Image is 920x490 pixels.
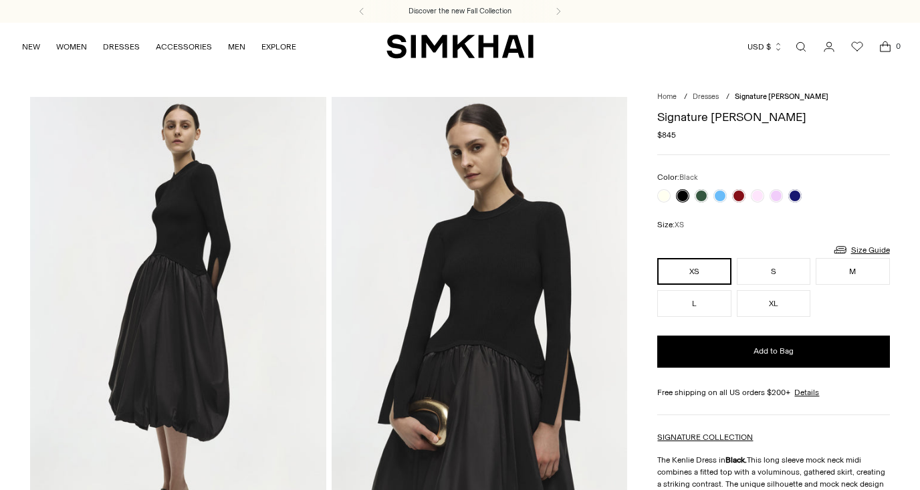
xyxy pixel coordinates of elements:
[657,433,753,442] a: SIGNATURE COLLECTION
[386,33,534,59] a: SIMKHAI
[657,219,684,231] label: Size:
[737,258,810,285] button: S
[684,92,687,103] div: /
[679,173,698,182] span: Black
[794,386,819,398] a: Details
[747,32,783,62] button: USD $
[788,33,814,60] a: Open search modal
[657,258,731,285] button: XS
[22,32,40,62] a: NEW
[657,386,889,398] div: Free shipping on all US orders $200+
[657,336,889,368] button: Add to Bag
[228,32,245,62] a: MEN
[892,40,904,52] span: 0
[675,221,684,229] span: XS
[832,241,890,258] a: Size Guide
[156,32,212,62] a: ACCESSORIES
[816,33,842,60] a: Go to the account page
[754,346,794,357] span: Add to Bag
[657,92,889,103] nav: breadcrumbs
[725,455,747,465] strong: Black.
[657,290,731,317] button: L
[872,33,899,60] a: Open cart modal
[844,33,871,60] a: Wishlist
[735,92,828,101] span: Signature [PERSON_NAME]
[56,32,87,62] a: WOMEN
[261,32,296,62] a: EXPLORE
[657,92,677,101] a: Home
[693,92,719,101] a: Dresses
[816,258,889,285] button: M
[726,92,729,103] div: /
[657,111,889,123] h1: Signature [PERSON_NAME]
[103,32,140,62] a: DRESSES
[409,6,511,17] a: Discover the new Fall Collection
[657,171,698,184] label: Color:
[657,129,676,141] span: $845
[737,290,810,317] button: XL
